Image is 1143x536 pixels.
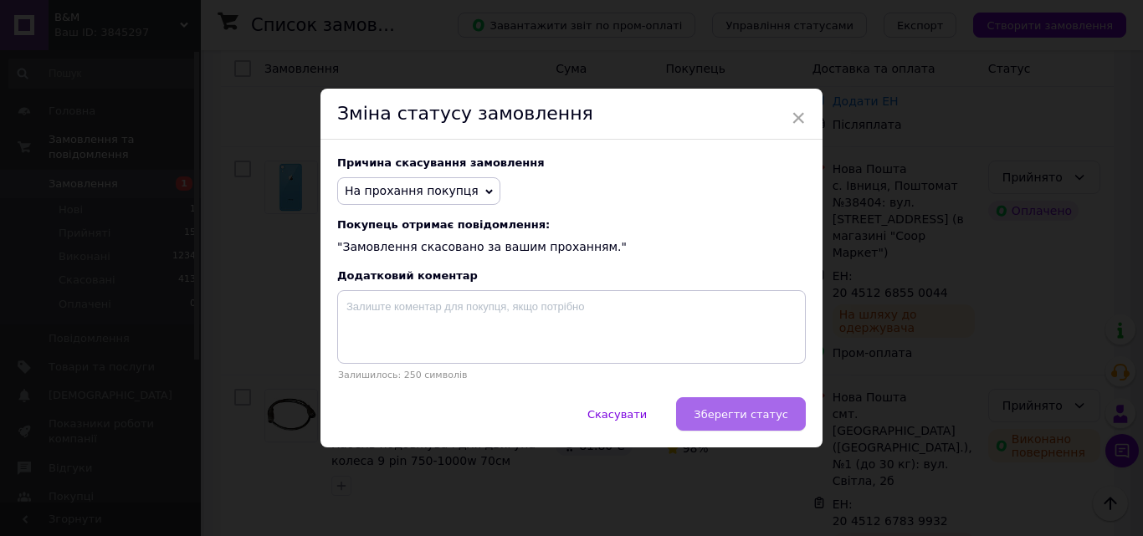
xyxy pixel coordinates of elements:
p: Залишилось: 250 символів [337,370,806,380]
span: На прохання покупця [345,184,479,197]
div: "Замовлення скасовано за вашим проханням." [337,218,806,256]
div: Причина скасування замовлення [337,156,806,169]
button: Скасувати [570,397,664,431]
div: Зміна статусу замовлення [320,89,823,140]
span: Покупець отримає повідомлення: [337,218,806,231]
span: Зберегти статус [694,408,788,421]
span: Скасувати [587,408,647,421]
div: Додатковий коментар [337,269,806,282]
span: × [791,104,806,132]
button: Зберегти статус [676,397,806,431]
